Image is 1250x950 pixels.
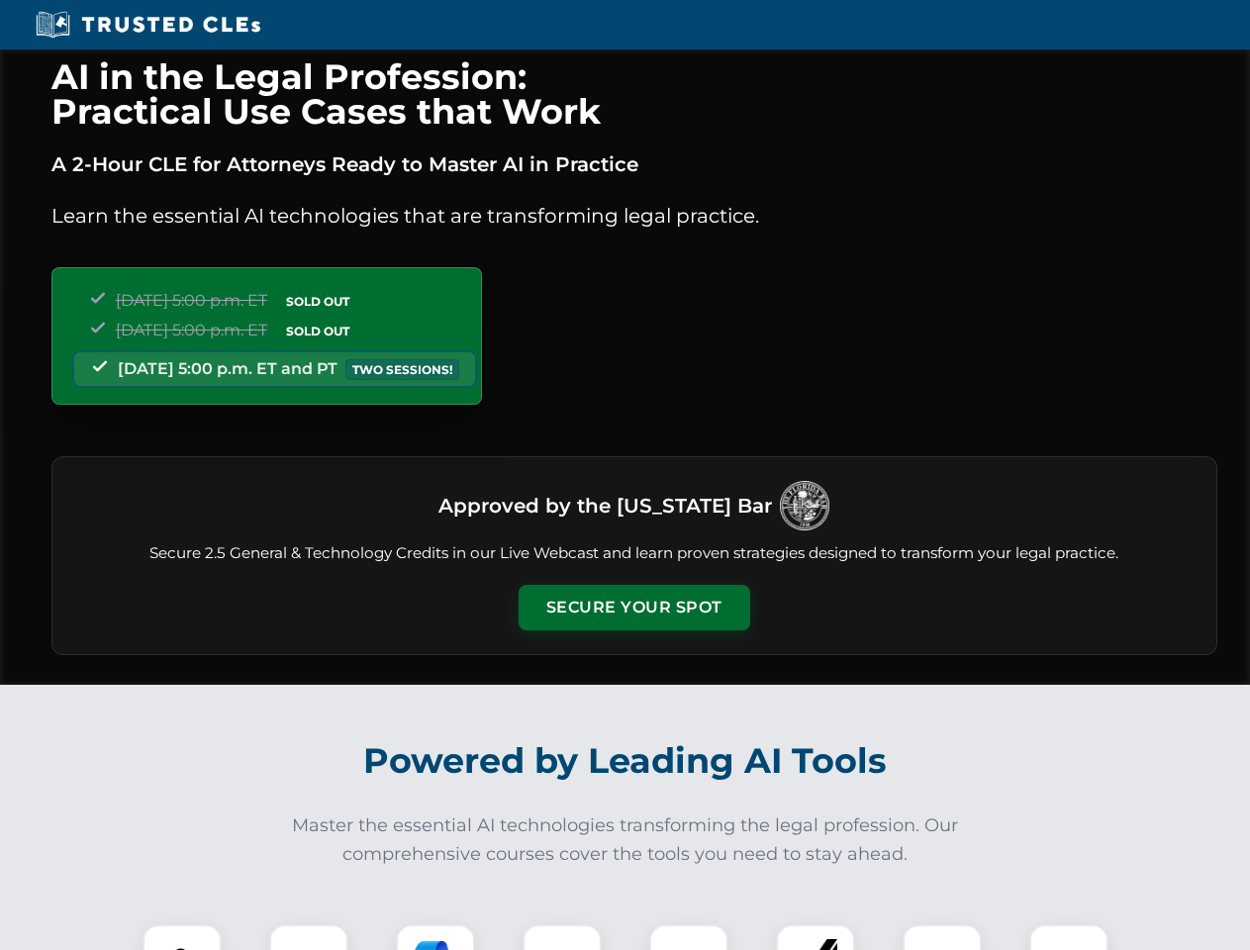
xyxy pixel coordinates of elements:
img: Logo [780,481,829,530]
span: [DATE] 5:00 p.m. ET [116,321,267,339]
h2: Powered by Leading AI Tools [77,726,1174,796]
span: SOLD OUT [279,291,356,312]
span: [DATE] 5:00 p.m. ET [116,291,267,310]
img: Trusted CLEs [30,10,266,40]
h1: AI in the Legal Profession: Practical Use Cases that Work [51,59,1217,129]
span: SOLD OUT [279,321,356,341]
h3: Approved by the [US_STATE] Bar [438,488,772,523]
p: A 2-Hour CLE for Attorneys Ready to Master AI in Practice [51,148,1217,180]
p: Secure 2.5 General & Technology Credits in our Live Webcast and learn proven strategies designed ... [76,542,1193,565]
button: Secure Your Spot [519,585,750,630]
p: Master the essential AI technologies transforming the legal profession. Our comprehensive courses... [279,811,972,869]
p: Learn the essential AI technologies that are transforming legal practice. [51,200,1217,232]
